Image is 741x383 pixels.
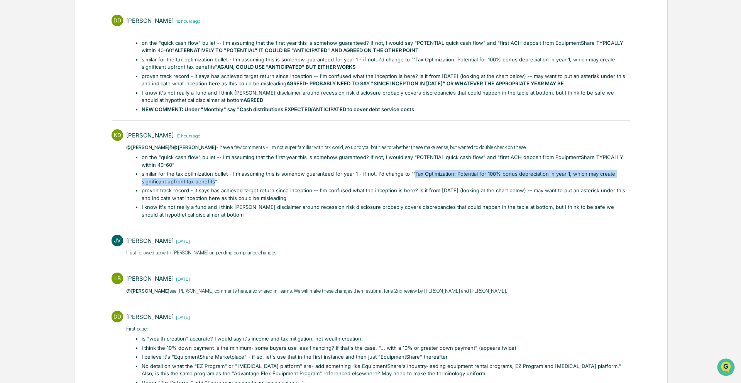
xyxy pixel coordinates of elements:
[716,358,737,378] iframe: Open customer support
[77,131,93,137] span: Pylon
[126,287,508,295] p: see [PERSON_NAME] comments here, also shared in Teams. We will make these changes then resubmit f...
[126,132,174,139] div: [PERSON_NAME]
[142,154,631,169] li: on the "quick cash flow" bullet -- I'm assuming that the first year this is somehow guaranteed? I...
[112,273,123,284] div: LB
[126,325,630,333] p: First page:
[142,89,631,104] li: I know it's not really a fund and I think [PERSON_NAME] disclaimer around recession risk disclosu...
[174,17,200,24] time: Wednesday, September 3, 2025 at 6:14:33 PM CDT
[112,311,123,322] div: DD
[26,59,127,67] div: Start new chat
[142,335,631,343] li: is "wealth creation" accurate? I would say it's income and tax mitigation, not wealth creation. ​
[131,61,140,71] button: Start new chat
[53,94,99,108] a: 🗄️Attestations
[244,97,263,103] strong: AGREED
[112,235,123,246] div: JV
[5,109,52,123] a: 🔎Data Lookup
[217,64,355,70] strong: AGAIN, COULD USE "ANTICIPATED" BUT EITHER WORKS
[8,16,140,29] p: How can we help?
[126,288,169,294] span: @[PERSON_NAME]
[8,98,14,104] div: 🖐️
[56,98,62,104] div: 🗄️
[174,314,190,320] time: Tuesday, August 26, 2025 at 8:43:58 AM CDT
[126,313,174,320] div: [PERSON_NAME]
[142,170,631,185] li: similar for the tax optimization bullet - I'm assuming this is somehow guaranteed for year 1 - if...
[8,113,14,119] div: 🔎
[174,275,190,282] time: Tuesday, August 26, 2025 at 11:05:26 AM CDT
[142,203,631,219] li: I know it's not really a fund and I think [PERSON_NAME] disclaimer around recession risk disclosu...
[64,97,96,105] span: Attestations
[174,47,419,53] strong: ALTERNATIVELY TO "POTENTIAL" IT COULD BE "ANTICIPATED" AND AGREED ON THE OTHER POINT
[126,17,174,24] div: [PERSON_NAME]
[142,39,631,54] li: on the "quick cash flow" bullet -- I'm assuming that the first year this is somehow guaranteed? I...
[112,15,123,26] div: DD
[142,56,631,71] li: similar for the tax optimization bullet - I'm assuming this is somehow guaranteed for year 1 - if...
[142,363,631,378] li: No detail on what the "EZ Program" or "[MEDICAL_DATA] platform" are- add something like Equipment...
[286,80,564,86] strong: AGREED- PROBABLY NEED TO SAY "SINCE INCEPTION IN [DATE]" OR WHATEVER THE APPROPRIATE YEAR MAY BE
[112,129,123,141] div: KD
[142,73,631,88] li: proven track record - it says has achieved target return since inception -- I'm confused what the...
[142,353,631,361] li: I believe it's "EquipmentShare Marketplace" - if so, let's use that in the first instance and the...
[142,187,631,202] li: proven track record - it says has achieved target return since inception -- I'm confused what the...
[142,106,414,112] strong: NEW COMMENT: Under "Monthly" say "Cash distributions EXPECTED/ANTICIPATED to cover debt service c...
[126,275,174,282] div: [PERSON_NAME]
[126,144,630,151] p: & - have a few comments - I'm not super familiar with tax world, so up to you both as to whether ...
[54,130,93,137] a: Powered byPylon
[8,59,22,73] img: 1746055101610-c473b297-6a78-478c-a979-82029cc54cd1
[15,97,50,105] span: Preclearance
[174,237,190,244] time: Tuesday, September 2, 2025 at 12:21:17 PM CDT
[5,94,53,108] a: 🖐️Preclearance
[126,249,276,257] p: I just followed up with [PERSON_NAME] on pending compliance changes
[26,67,98,73] div: We're available if you need us!
[174,132,200,139] time: Wednesday, September 3, 2025 at 3:50:58 PM CDT
[126,237,174,244] div: [PERSON_NAME]
[15,112,49,120] span: Data Lookup
[173,144,216,150] span: @[PERSON_NAME]
[142,344,631,352] li: I think the 10% down payment is the minimum- some buyers use less financing? If that's the case, ...
[126,144,169,150] span: @[PERSON_NAME]
[126,29,630,37] p: ​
